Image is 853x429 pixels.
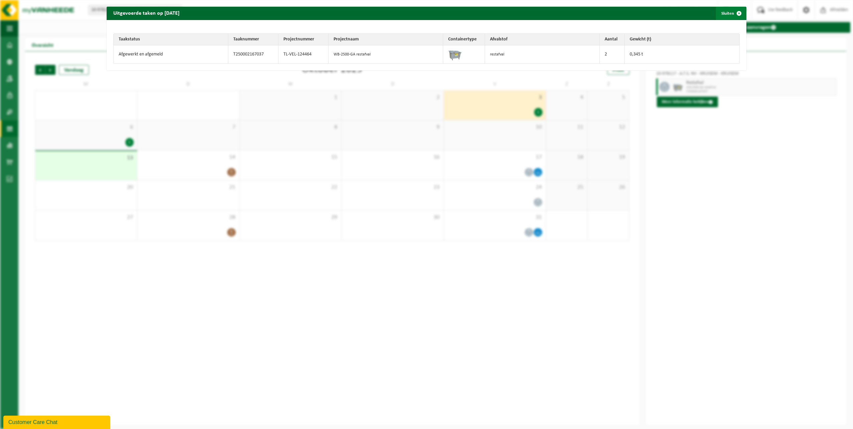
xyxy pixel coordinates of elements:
th: Aantal [600,34,625,45]
th: Containertype [443,34,485,45]
th: Taaknummer [228,34,278,45]
td: 2 [600,45,625,63]
th: Projectnaam [329,34,443,45]
th: Taakstatus [114,34,228,45]
td: TL-VEL-124464 [278,45,329,63]
th: Afvalstof [485,34,600,45]
iframe: chat widget [3,414,112,429]
th: Gewicht (t) [625,34,739,45]
td: 0,345 t [625,45,739,63]
td: Afgewerkt en afgemeld [114,45,228,63]
td: WB-2500-GA restafval [329,45,443,63]
img: WB-2500-GAL-GY-01 [448,47,462,60]
th: Projectnummer [278,34,329,45]
td: restafval [485,45,600,63]
h2: Uitgevoerde taken op [DATE] [107,7,186,19]
button: Sluiten [716,7,746,20]
td: T250002167037 [228,45,278,63]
